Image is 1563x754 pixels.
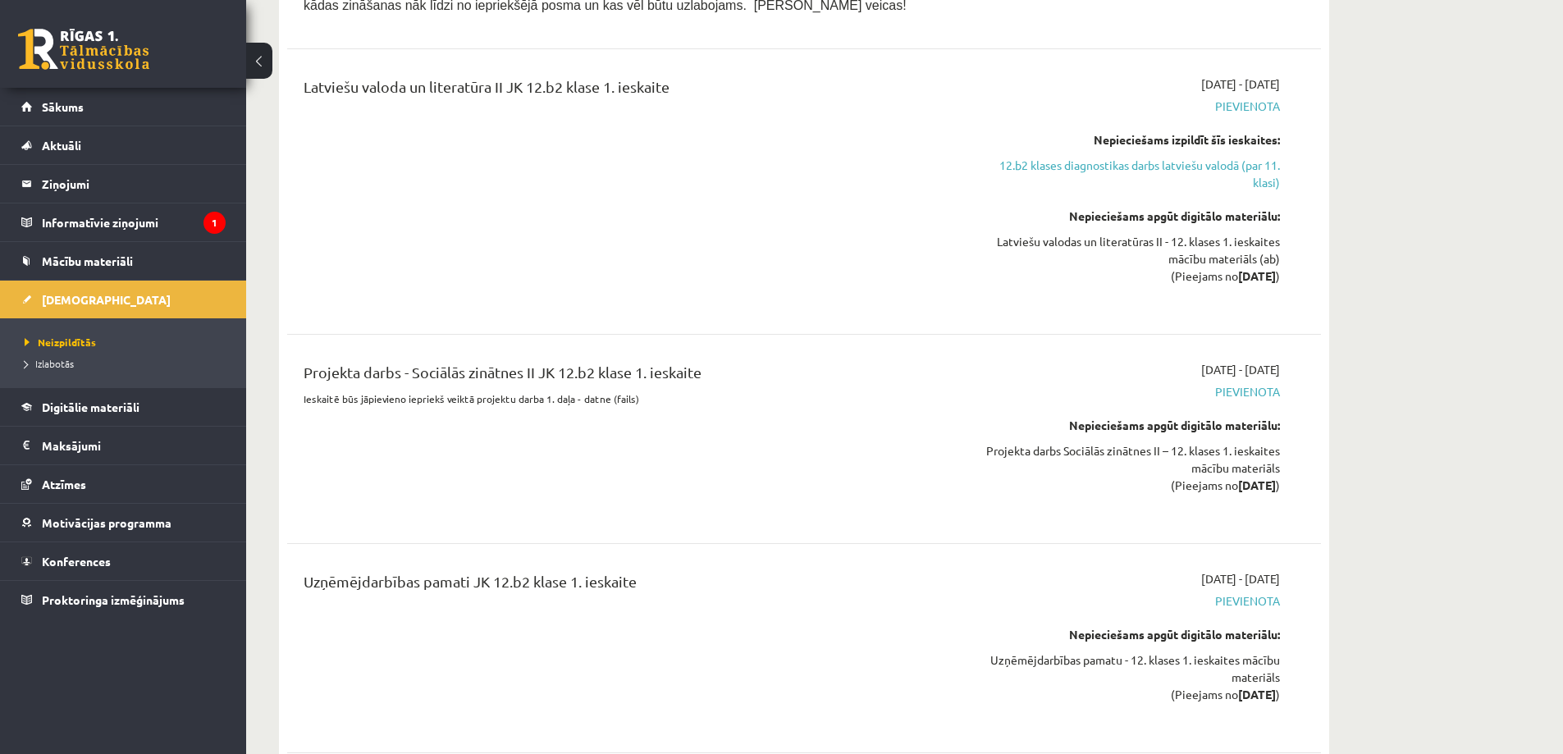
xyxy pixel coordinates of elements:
[42,138,81,153] span: Aktuāli
[971,626,1280,643] div: Nepieciešams apgūt digitālo materiālu:
[1201,361,1280,378] span: [DATE] - [DATE]
[42,427,226,464] legend: Maksājumi
[25,356,230,371] a: Izlabotās
[42,554,111,569] span: Konferences
[21,281,226,318] a: [DEMOGRAPHIC_DATA]
[42,99,84,114] span: Sākums
[21,504,226,542] a: Motivācijas programma
[42,292,171,307] span: [DEMOGRAPHIC_DATA]
[42,203,226,241] legend: Informatīvie ziņojumi
[21,88,226,126] a: Sākums
[21,581,226,619] a: Proktoringa izmēģinājums
[21,126,226,164] a: Aktuāli
[25,357,74,370] span: Izlabotās
[42,592,185,607] span: Proktoringa izmēģinājums
[304,391,946,406] p: Ieskaitē būs jāpievieno iepriekš veiktā projektu darba 1. daļa - datne (fails)
[1201,570,1280,587] span: [DATE] - [DATE]
[21,388,226,426] a: Digitālie materiāli
[1238,687,1276,701] strong: [DATE]
[971,592,1280,610] span: Pievienota
[21,203,226,241] a: Informatīvie ziņojumi1
[25,336,96,349] span: Neizpildītās
[42,515,171,530] span: Motivācijas programma
[21,165,226,203] a: Ziņojumi
[971,417,1280,434] div: Nepieciešams apgūt digitālo materiālu:
[971,383,1280,400] span: Pievienota
[21,242,226,280] a: Mācību materiāli
[971,233,1280,285] div: Latviešu valodas un literatūras II - 12. klases 1. ieskaites mācību materiāls (ab) (Pieejams no )
[203,212,226,234] i: 1
[42,254,133,268] span: Mācību materiāli
[971,157,1280,191] a: 12.b2 klases diagnostikas darbs latviešu valodā (par 11. klasi)
[971,651,1280,703] div: Uzņēmējdarbības pamatu - 12. klases 1. ieskaites mācību materiāls (Pieejams no )
[21,427,226,464] a: Maksājumi
[42,400,139,414] span: Digitālie materiāli
[1201,75,1280,93] span: [DATE] - [DATE]
[42,477,86,491] span: Atzīmes
[25,335,230,350] a: Neizpildītās
[304,570,946,601] div: Uzņēmējdarbības pamati JK 12.b2 klase 1. ieskaite
[971,98,1280,115] span: Pievienota
[971,131,1280,149] div: Nepieciešams izpildīt šīs ieskaites:
[18,29,149,70] a: Rīgas 1. Tālmācības vidusskola
[971,208,1280,225] div: Nepieciešams apgūt digitālo materiālu:
[1238,478,1276,492] strong: [DATE]
[971,442,1280,494] div: Projekta darbs Sociālās zinātnes II – 12. klases 1. ieskaites mācību materiāls (Pieejams no )
[1238,268,1276,283] strong: [DATE]
[21,465,226,503] a: Atzīmes
[21,542,226,580] a: Konferences
[304,75,946,106] div: Latviešu valoda un literatūra II JK 12.b2 klase 1. ieskaite
[304,361,946,391] div: Projekta darbs - Sociālās zinātnes II JK 12.b2 klase 1. ieskaite
[42,165,226,203] legend: Ziņojumi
